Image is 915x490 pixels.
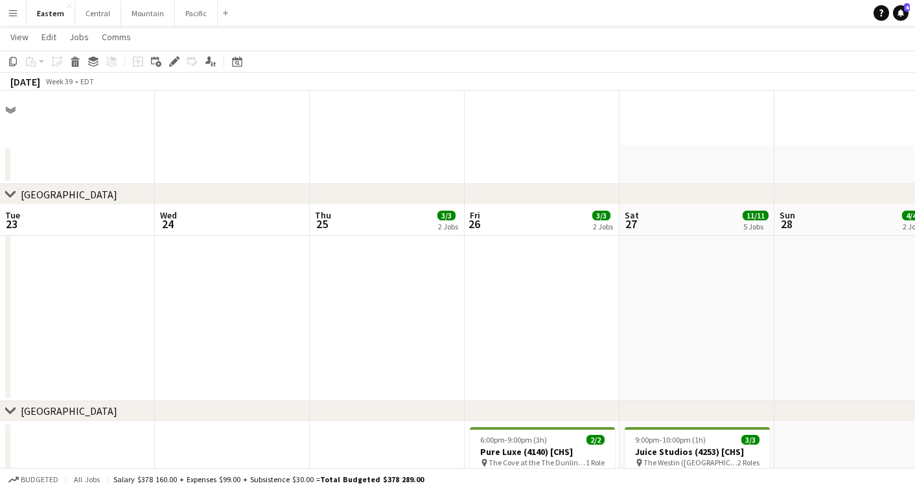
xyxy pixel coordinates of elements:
span: 3/3 [592,211,610,220]
span: Sun [780,209,795,221]
div: [GEOGRAPHIC_DATA] [21,188,117,201]
span: The Cove at the The Dunlin ([PERSON_NAME][GEOGRAPHIC_DATA], [GEOGRAPHIC_DATA]) [489,458,586,467]
div: [GEOGRAPHIC_DATA] [21,404,117,417]
a: Comms [97,29,136,45]
span: 27 [623,216,639,231]
span: View [10,31,29,43]
div: 5 Jobs [743,222,768,231]
div: 2 Jobs [593,222,613,231]
span: Wed [160,209,177,221]
span: Thu [315,209,331,221]
a: Edit [36,29,62,45]
span: 3/3 [437,211,456,220]
span: Week 39 [43,76,75,86]
span: 26 [468,216,480,231]
button: Budgeted [6,472,60,487]
span: 24 [158,216,177,231]
span: Tue [5,209,20,221]
a: 4 [893,5,909,21]
div: [DATE] [10,75,40,88]
span: Fri [470,209,480,221]
span: 2/2 [586,435,605,445]
span: 1 Role [586,458,605,467]
span: 25 [313,216,331,231]
span: 2 Roles [737,458,759,467]
span: 11/11 [743,211,769,220]
h3: Juice Studios (4253) [CHS] [625,446,770,458]
a: Jobs [64,29,94,45]
button: Central [75,1,121,26]
span: 28 [778,216,795,231]
span: Sat [625,209,639,221]
span: Jobs [69,31,89,43]
span: All jobs [71,474,102,484]
span: 3/3 [741,435,759,445]
span: 9:00pm-10:00pm (1h) [635,435,706,445]
a: View [5,29,34,45]
div: 2 Jobs [438,222,458,231]
span: 6:00pm-9:00pm (3h) [480,435,547,445]
button: Mountain [121,1,175,26]
span: Comms [102,31,131,43]
div: EDT [80,76,94,86]
span: Budgeted [21,475,58,484]
h3: Pure Luxe (4140) [CHS] [470,446,615,458]
span: 23 [3,216,20,231]
span: Total Budgeted $378 289.00 [320,474,424,484]
button: Eastern [27,1,75,26]
div: Salary $378 160.00 + Expenses $99.00 + Subsistence $30.00 = [113,474,424,484]
span: 4 [904,3,910,12]
span: Edit [41,31,56,43]
button: Pacific [175,1,218,26]
span: The Westin ([GEOGRAPHIC_DATA], [GEOGRAPHIC_DATA]) [643,458,737,467]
